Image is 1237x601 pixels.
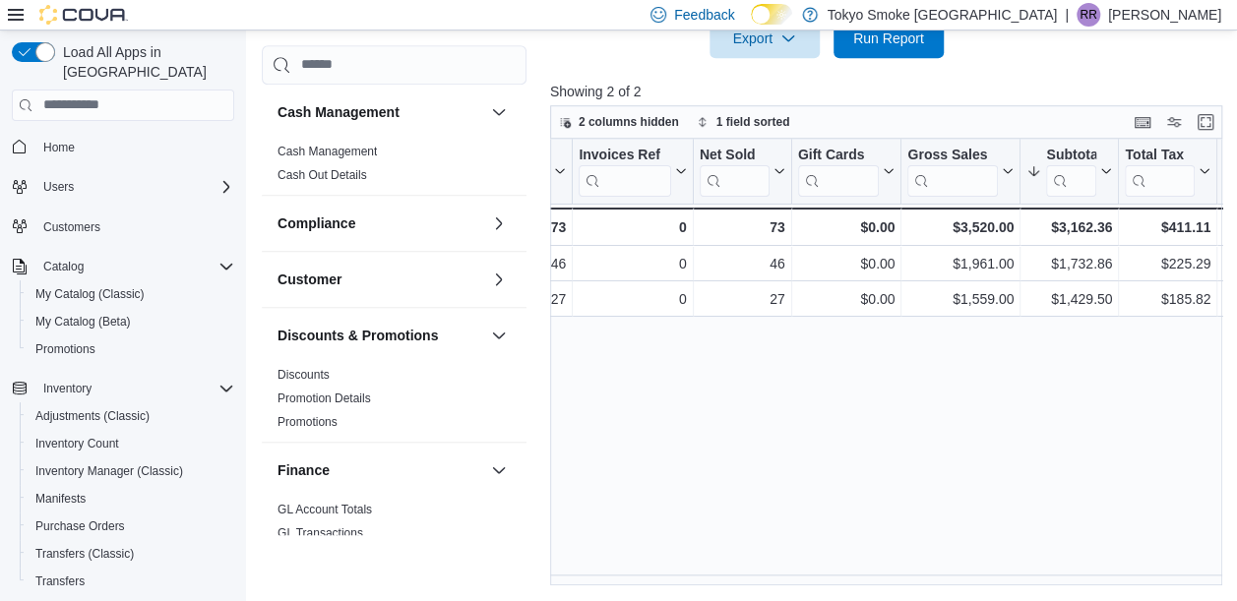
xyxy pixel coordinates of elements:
[28,282,153,306] a: My Catalog (Classic)
[1080,3,1096,27] span: RR
[710,19,820,58] button: Export
[674,5,734,25] span: Feedback
[35,215,108,239] a: Customers
[4,253,242,280] button: Catalog
[20,568,242,595] button: Transfers
[20,430,242,457] button: Inventory Count
[4,133,242,161] button: Home
[487,267,511,290] button: Customer
[28,432,127,455] a: Inventory Count
[1125,146,1195,164] div: Total Tax
[487,210,511,234] button: Compliance
[278,101,483,121] button: Cash Management
[798,215,896,239] div: $0.00
[700,252,785,275] div: 46
[35,518,125,534] span: Purchase Orders
[278,459,330,479] h3: Finance
[1194,110,1217,134] button: Enter fullscreen
[4,375,242,402] button: Inventory
[278,413,338,429] span: Promotions
[1046,146,1096,196] div: Subtotal
[28,404,157,428] a: Adjustments (Classic)
[487,323,511,346] button: Discounts & Promotions
[1162,110,1186,134] button: Display options
[278,269,483,288] button: Customer
[278,143,377,158] span: Cash Management
[1125,146,1195,196] div: Total Tax
[798,146,896,196] button: Gift Cards
[278,166,367,182] span: Cash Out Details
[579,146,670,164] div: Invoices Ref
[700,146,770,196] div: Net Sold
[278,367,330,381] a: Discounts
[35,314,131,330] span: My Catalog (Beta)
[39,5,128,25] img: Cova
[35,214,234,239] span: Customers
[278,525,363,539] a: GL Transactions
[907,146,998,196] div: Gross Sales
[43,219,100,235] span: Customers
[1125,252,1210,275] div: $225.29
[551,110,687,134] button: 2 columns hidden
[278,390,371,405] span: Promotion Details
[20,457,242,485] button: Inventory Manager (Classic)
[798,252,896,275] div: $0.00
[907,252,1014,275] div: $1,961.00
[35,546,134,562] span: Transfers (Classic)
[278,325,483,344] button: Discounts & Promotions
[1026,252,1112,275] div: $1,732.86
[28,337,103,361] a: Promotions
[278,366,330,382] span: Discounts
[451,146,550,164] div: Invoices Sold
[716,114,790,130] span: 1 field sorted
[28,432,234,455] span: Inventory Count
[278,167,367,181] a: Cash Out Details
[35,377,99,400] button: Inventory
[1125,287,1210,311] div: $185.82
[798,287,896,311] div: $0.00
[828,3,1058,27] p: Tokyo Smoke [GEOGRAPHIC_DATA]
[28,282,234,306] span: My Catalog (Classic)
[35,341,95,357] span: Promotions
[4,212,242,241] button: Customers
[278,524,363,540] span: GL Transactions
[20,485,242,512] button: Manifests
[700,146,785,196] button: Net Sold
[35,255,234,278] span: Catalog
[700,215,785,239] div: 73
[35,136,83,159] a: Home
[1077,3,1100,27] div: Ryan Ridsdale
[20,308,242,335] button: My Catalog (Beta)
[35,286,145,302] span: My Catalog (Classic)
[20,540,242,568] button: Transfers (Classic)
[451,252,566,275] div: 46
[834,19,944,58] button: Run Report
[28,487,234,511] span: Manifests
[35,491,86,507] span: Manifests
[579,252,686,275] div: 0
[20,335,242,363] button: Promotions
[20,280,242,308] button: My Catalog (Classic)
[278,501,372,516] span: GL Account Totals
[278,101,400,121] h3: Cash Management
[1125,215,1210,239] div: $411.11
[1026,215,1112,239] div: $3,162.36
[689,110,798,134] button: 1 field sorted
[579,215,686,239] div: 0
[700,146,770,164] div: Net Sold
[1125,146,1210,196] button: Total Tax
[28,542,142,566] a: Transfers (Classic)
[20,402,242,430] button: Adjustments (Classic)
[278,414,338,428] a: Promotions
[28,310,139,333] a: My Catalog (Beta)
[451,215,566,239] div: 73
[278,325,438,344] h3: Discounts & Promotions
[28,514,133,538] a: Purchase Orders
[451,146,550,196] div: Invoices Sold
[28,404,234,428] span: Adjustments (Classic)
[262,362,526,441] div: Discounts & Promotions
[278,391,371,404] a: Promotion Details
[35,377,234,400] span: Inventory
[28,459,191,483] a: Inventory Manager (Classic)
[28,310,234,333] span: My Catalog (Beta)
